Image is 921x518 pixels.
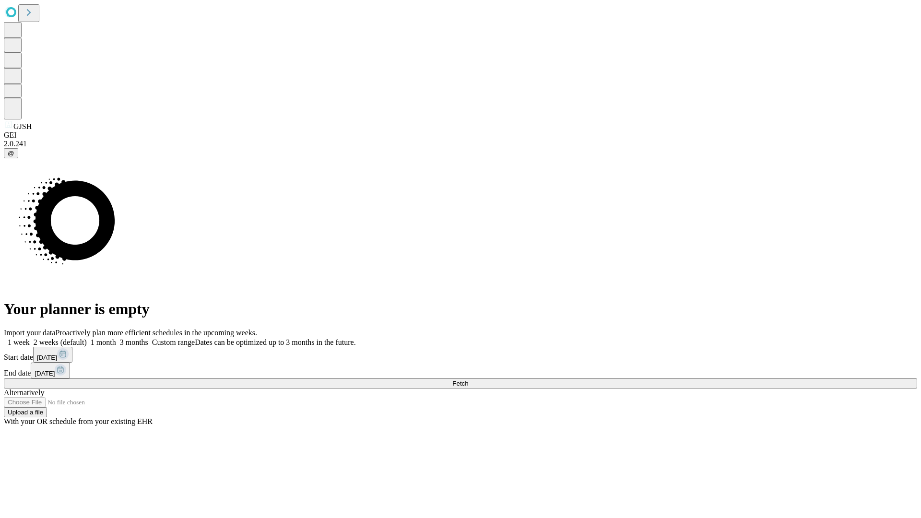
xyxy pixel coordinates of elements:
div: GEI [4,131,917,140]
button: Upload a file [4,407,47,417]
button: [DATE] [33,347,72,363]
span: 1 month [91,338,116,346]
span: GJSH [13,122,32,130]
span: Fetch [452,380,468,387]
div: End date [4,363,917,378]
span: Alternatively [4,388,44,397]
span: [DATE] [37,354,57,361]
span: 3 months [120,338,148,346]
span: [DATE] [35,370,55,377]
span: 2 weeks (default) [34,338,87,346]
span: 1 week [8,338,30,346]
div: 2.0.241 [4,140,917,148]
button: Fetch [4,378,917,388]
button: [DATE] [31,363,70,378]
span: Import your data [4,329,56,337]
span: @ [8,150,14,157]
span: Custom range [152,338,195,346]
h1: Your planner is empty [4,300,917,318]
span: With your OR schedule from your existing EHR [4,417,153,425]
div: Start date [4,347,917,363]
span: Proactively plan more efficient schedules in the upcoming weeks. [56,329,257,337]
span: Dates can be optimized up to 3 months in the future. [195,338,355,346]
button: @ [4,148,18,158]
